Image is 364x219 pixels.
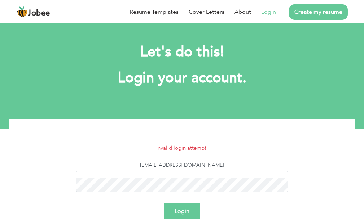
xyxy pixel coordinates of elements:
[164,203,200,219] button: Login
[130,8,179,16] a: Resume Templates
[261,8,276,16] a: Login
[76,158,288,172] input: Email
[15,144,350,152] li: Invalid login attempt.
[16,6,28,18] img: jobee.io
[62,69,303,87] h1: Login your account.
[28,9,50,17] span: Jobee
[16,6,50,18] a: Jobee
[234,8,251,16] a: About
[189,8,224,16] a: Cover Letters
[289,4,348,20] a: Create my resume
[62,43,303,61] h2: Let's do this!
